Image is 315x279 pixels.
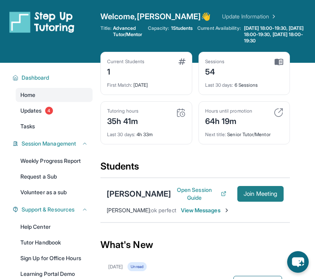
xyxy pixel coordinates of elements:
[100,11,211,22] span: Welcome, [PERSON_NAME] 👋
[16,154,93,168] a: Weekly Progress Report
[287,251,309,273] button: chat-button
[205,77,284,88] div: 6 Sessions
[108,264,123,270] div: [DATE]
[148,25,169,31] span: Capacity:
[16,88,93,102] a: Home
[100,160,290,177] div: Students
[205,65,225,77] div: 54
[9,11,75,33] img: logo
[107,207,151,213] span: [PERSON_NAME] :
[18,206,88,213] button: Support & Resources
[107,65,144,77] div: 1
[244,191,277,196] span: Join Meeting
[275,58,283,66] img: card
[16,185,93,199] a: Volunteer as a sub
[16,235,93,250] a: Tutor Handbook
[107,188,171,199] div: [PERSON_NAME]
[100,25,111,38] span: Title:
[20,122,35,130] span: Tasks
[181,206,230,214] span: View Messages
[171,25,193,31] span: 1 Students
[274,108,283,117] img: card
[205,114,252,127] div: 64h 19m
[107,127,186,138] div: 4h 33m
[16,104,93,118] a: Updates4
[18,140,88,148] button: Session Management
[176,108,186,117] img: card
[113,25,143,38] span: Advanced Tutor/Mentor
[22,74,49,82] span: Dashboard
[178,58,186,65] img: card
[269,13,277,20] img: Chevron Right
[151,207,176,213] span: ok perfect
[16,170,93,184] a: Request a Sub
[205,127,284,138] div: Senior Tutor/Mentor
[22,140,76,148] span: Session Management
[45,107,53,115] span: 4
[205,108,252,114] div: Hours until promotion
[107,77,186,88] div: [DATE]
[222,13,277,20] a: Update Information
[224,207,230,213] img: Chevron-Right
[100,228,290,262] div: What's New
[244,25,313,44] span: [DATE] 18:00-19:30, [DATE] 18:00-19:30, [DATE] 18:00-19:30
[171,186,226,202] button: Open Session Guide
[16,251,93,265] a: Sign Up for Office Hours
[205,58,225,65] div: Sessions
[107,108,138,114] div: Tutoring hours
[107,58,144,65] div: Current Students
[197,25,240,44] span: Current Availability:
[20,91,35,99] span: Home
[107,131,135,137] span: Last 30 days :
[237,186,284,202] button: Join Meeting
[205,82,233,88] span: Last 30 days :
[107,82,132,88] span: First Match :
[242,25,315,44] a: [DATE] 18:00-19:30, [DATE] 18:00-19:30, [DATE] 18:00-19:30
[18,74,88,82] button: Dashboard
[16,119,93,133] a: Tasks
[22,206,75,213] span: Support & Resources
[205,131,226,137] span: Next title :
[20,107,42,115] span: Updates
[107,114,138,127] div: 35h 41m
[127,262,146,271] div: Unread
[16,220,93,234] a: Help Center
